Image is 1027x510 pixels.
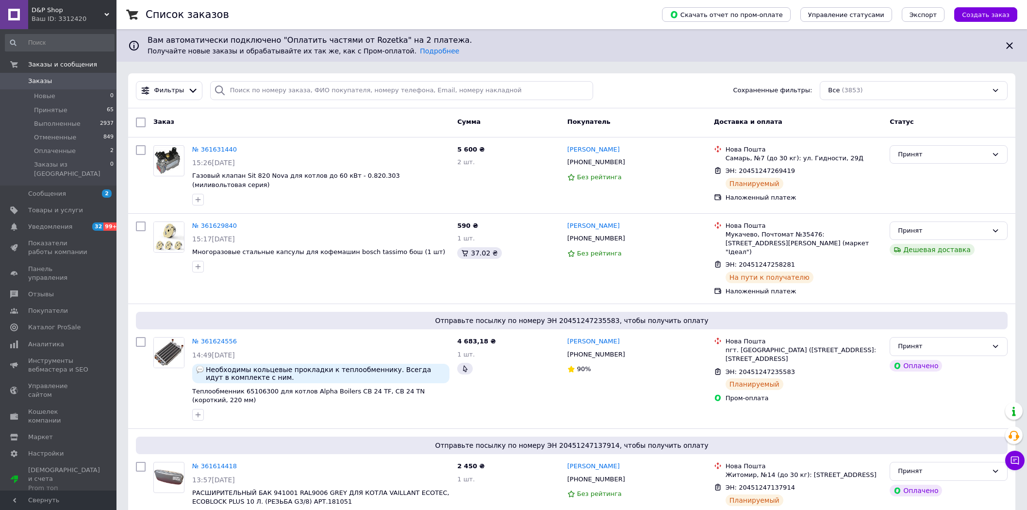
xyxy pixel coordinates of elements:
[32,15,116,23] div: Ваш ID: 3312420
[34,106,67,115] span: Принятые
[714,118,782,125] span: Доставка и оплата
[567,145,620,154] a: [PERSON_NAME]
[726,272,813,283] div: На пути к получателю
[140,441,1004,450] span: Отправьте посылку по номеру ЭН 20451247137914, чтобы получить оплату
[32,6,104,15] span: D&P Shop
[898,150,988,160] div: Принят
[28,449,64,458] span: Настройки
[28,340,64,349] span: Аналитика
[34,92,55,101] span: Новые
[726,167,795,174] span: ЭН: 20451247269419
[192,338,237,345] a: № 361624556
[457,351,475,358] span: 1 шт.
[670,10,783,19] span: Скачать отчет по пром-оплате
[210,81,593,100] input: Поиск по номеру заказа, ФИО покупателя, номеру телефона, Email, номеру накладной
[565,348,627,361] div: [PHONE_NUMBER]
[28,466,100,493] span: [DEMOGRAPHIC_DATA] и счета
[726,193,882,202] div: Наложенный платеж
[890,485,942,496] div: Оплачено
[457,158,475,166] span: 2 шт.
[34,119,81,128] span: Выполненные
[34,133,76,142] span: Отмененные
[153,337,184,368] a: Фото товару
[153,462,184,493] a: Фото товару
[28,323,81,332] span: Каталог ProSale
[726,484,795,491] span: ЭН: 20451247137914
[153,118,174,125] span: Заказ
[662,7,791,22] button: Скачать отчет по пром-оплате
[28,408,90,425] span: Кошелек компании
[192,172,400,188] span: Газовый клапан Sit 820 Nova для котлов до 60 кВт - 0.820.303 (миливольтовая серия)
[100,119,114,128] span: 2937
[154,147,184,174] img: Фото товару
[34,160,110,178] span: Заказы из [GEOGRAPHIC_DATA]
[5,34,115,51] input: Поиск
[890,244,975,255] div: Дешевая доставка
[154,469,184,486] img: Фото товару
[954,7,1017,22] button: Создать заказ
[196,366,204,374] img: :speech_balloon:
[577,250,622,257] span: Без рейтинга
[192,476,235,484] span: 13:57[DATE]
[28,60,97,69] span: Заказы и сообщения
[102,189,112,198] span: 2
[420,47,459,55] a: Подробнее
[34,147,76,155] span: Оплаченные
[154,222,184,252] img: Фото товару
[28,239,90,256] span: Показатели работы компании
[726,337,882,346] div: Нова Пошта
[565,156,627,169] div: [PHONE_NUMBER]
[457,462,484,470] span: 2 450 ₴
[28,290,54,299] span: Отзывы
[567,221,620,231] a: [PERSON_NAME]
[457,235,475,242] span: 1 шт.
[726,287,882,296] div: Наложенный платеж
[192,388,425,404] a: Теплообменник 65106300 для котлов Alpha Boilers CB 24 TF, CB 24 TN (короткий, 220 мм)
[565,473,627,486] div: [PHONE_NUMBER]
[808,11,884,18] span: Управление статусами
[110,92,114,101] span: 0
[726,221,882,230] div: Нова Пошта
[28,222,72,231] span: Уведомления
[153,221,184,253] a: Фото товару
[898,466,988,476] div: Принят
[28,484,100,493] div: Prom топ
[28,77,52,85] span: Заказы
[28,265,90,282] span: Панель управления
[944,11,1017,18] a: Создать заказ
[457,118,480,125] span: Сумма
[457,338,496,345] span: 4 683,18 ₴
[107,106,114,115] span: 65
[726,145,882,154] div: Нова Пошта
[726,394,882,403] div: Пром-оплата
[92,222,103,231] span: 32
[110,147,114,155] span: 2
[192,489,449,506] a: РАСШИРИТЕЛЬНЫЙ БАК 941001 RAL9006 GREY ДЛЯ КОТЛА VAILLANT ECOTEC, ECOBLOCK PLUS 10 Л. (РЕЗЬБА G3/...
[110,160,114,178] span: 0
[192,248,445,255] a: Многоразовые стальные капсулы для кофемашин bosch tassimo бош (1 шт)
[726,368,795,375] span: ЭН: 20451247235583
[726,494,783,506] div: Планируемый
[726,346,882,363] div: пгт. [GEOGRAPHIC_DATA] ([STREET_ADDRESS]: [STREET_ADDRESS]
[154,338,184,368] img: Фото товару
[726,462,882,471] div: Нова Пошта
[103,222,119,231] span: 99+
[206,366,446,381] span: Необходимы кольцевые прокладки к теплообменнику. Всегда идут в комплекте с ним.
[577,365,591,373] span: 90%
[457,222,478,229] span: 590 ₴
[567,337,620,346] a: [PERSON_NAME]
[148,47,459,55] span: Получайте новые заказы и обрабатывайте их так же, как с Пром-оплатой.
[726,471,882,479] div: Житомир, №14 (до 30 кг): [STREET_ADDRESS]
[148,35,996,46] span: Вам автоматически подключено "Оплатить частями от Rozetka" на 2 платежа.
[28,189,66,198] span: Сообщения
[154,86,184,95] span: Фильтры
[898,341,988,352] div: Принят
[28,357,90,374] span: Инструменты вебмастера и SEO
[457,476,475,483] span: 1 шт.
[28,382,90,399] span: Управление сайтом
[146,9,229,20] h1: Список заказов
[898,226,988,236] div: Принят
